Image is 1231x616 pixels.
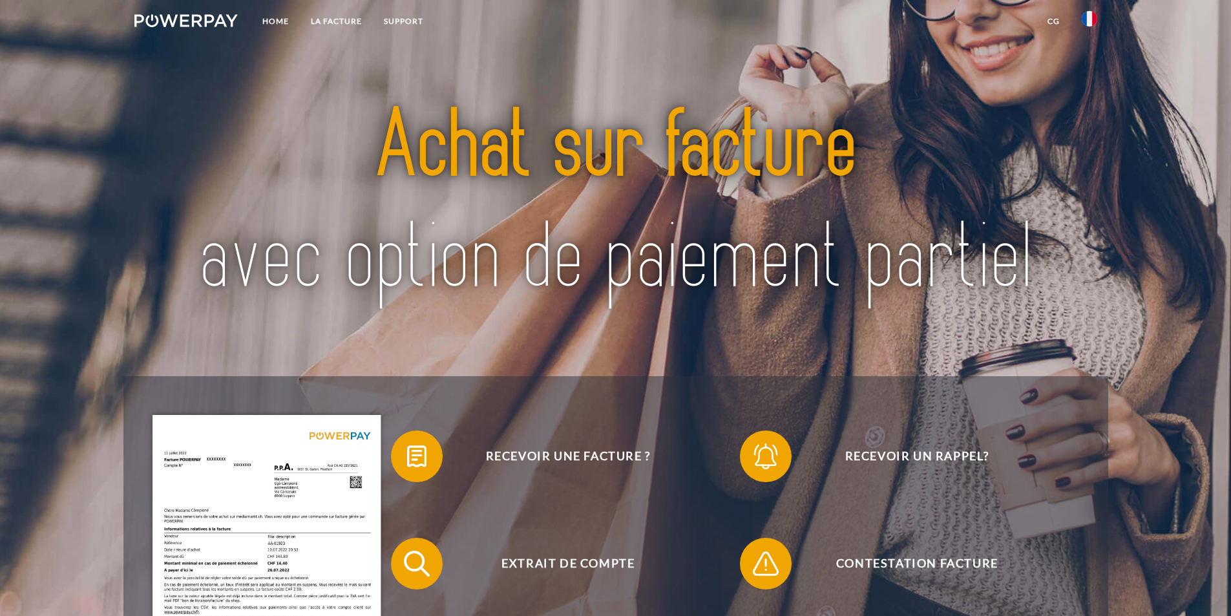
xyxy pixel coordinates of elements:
img: title-powerpay_fr.svg [182,61,1049,345]
a: LA FACTURE [300,10,373,33]
button: Recevoir un rappel? [740,430,1076,482]
a: Home [251,10,300,33]
img: fr [1082,11,1097,27]
span: Recevoir un rappel? [759,430,1075,482]
button: Contestation Facture [740,538,1076,589]
span: Extrait de compte [410,538,726,589]
a: Support [373,10,434,33]
img: logo-powerpay-white.svg [134,14,238,27]
img: qb_bell.svg [750,440,782,473]
button: Recevoir une facture ? [391,430,727,482]
img: qb_search.svg [401,547,433,580]
button: Extrait de compte [391,538,727,589]
span: Recevoir une facture ? [410,430,726,482]
img: qb_bill.svg [401,440,433,473]
img: qb_warning.svg [750,547,782,580]
iframe: Bouton de lancement de la fenêtre de messagerie [1179,564,1221,606]
span: Contestation Facture [759,538,1075,589]
a: CG [1036,10,1071,33]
